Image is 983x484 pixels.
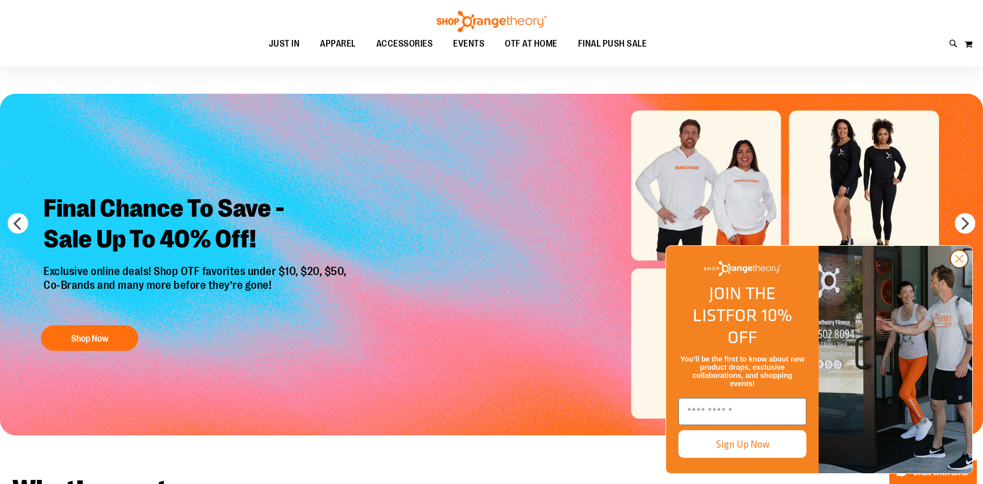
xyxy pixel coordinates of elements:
img: Shop Orangtheory [819,246,972,473]
span: FINAL PUSH SALE [578,32,647,55]
a: Final Chance To Save -Sale Up To 40% Off! Exclusive online deals! Shop OTF favorites under $10, $... [36,185,357,356]
p: Exclusive online deals! Shop OTF favorites under $10, $20, $50, Co-Brands and many more before th... [36,265,357,315]
img: Shop Orangetheory [435,11,548,32]
span: JOIN THE LIST [693,280,776,328]
span: EVENTS [453,32,484,55]
button: Shop Now [41,325,138,351]
span: JUST IN [269,32,300,55]
button: prev [8,213,28,234]
span: ACCESSORIES [376,32,433,55]
img: Shop Orangetheory [704,261,781,276]
div: FLYOUT Form [655,235,983,484]
span: OTF AT HOME [505,32,558,55]
button: Sign Up Now [678,430,806,458]
h2: Final Chance To Save - Sale Up To 40% Off! [36,185,357,265]
span: FOR 10% OFF [725,302,792,350]
input: Enter email [678,398,806,425]
button: next [955,213,975,234]
span: You’ll be the first to know about new product drops, exclusive collaborations, and shopping events! [680,355,804,388]
button: Close dialog [950,249,969,268]
span: APPAREL [320,32,356,55]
